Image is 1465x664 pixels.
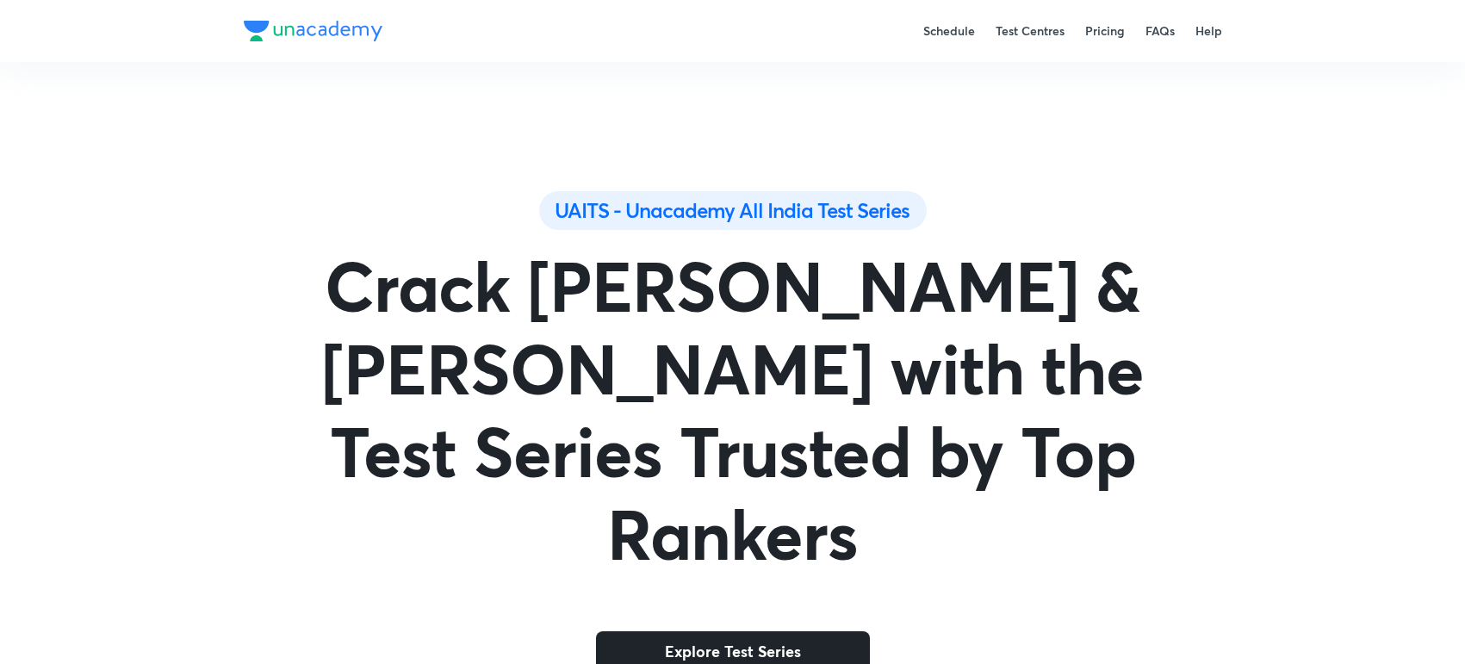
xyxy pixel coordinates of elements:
a: Help [1195,22,1222,40]
a: Schedule [923,22,975,40]
img: Company Logo [244,21,382,41]
a: Pricing [1085,22,1125,40]
a: Test Centres [996,22,1065,40]
a: FAQs [1145,22,1175,40]
p: UAITS - Unacademy All India Test Series [555,198,909,223]
p: Crack [PERSON_NAME] & [PERSON_NAME] with the Test Series Trusted by Top Rankers [302,244,1164,574]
